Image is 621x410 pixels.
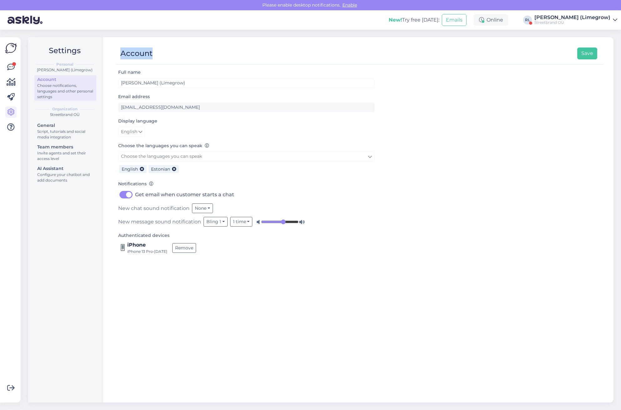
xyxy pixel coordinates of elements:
div: Choose notifications, languages and other personal settings [37,83,93,100]
div: Configure your chatbot and add documents [37,172,93,183]
label: Full name [118,69,141,76]
div: Online [474,14,508,26]
input: Enter email [118,102,375,112]
span: English [121,128,137,135]
button: Save [577,47,597,59]
label: Display language [118,118,157,124]
div: Team members [37,144,93,150]
div: iPhone [127,241,167,249]
button: None [192,203,213,213]
a: AI AssistantConfigure your chatbot and add documents [34,164,96,184]
img: Askly Logo [5,42,17,54]
div: iPhone 13 Pro • [DATE] [127,249,167,254]
div: Invite agents and set their access level [37,150,93,162]
span: English [122,166,138,172]
div: [PERSON_NAME] (Limegrow) [534,15,610,20]
b: New! [389,17,402,23]
a: AccountChoose notifications, languages and other personal settings [34,75,96,101]
div: RL [523,16,532,24]
label: Notifications [118,181,154,187]
input: Enter name [118,78,375,88]
button: Bling 1 [204,217,228,227]
span: Estonian [151,166,170,172]
div: Streetbrand OÜ [534,20,610,25]
a: GeneralScript, tutorials and social media integration [34,121,96,141]
div: New chat sound notification [118,203,375,213]
label: Choose the languages you can speak [118,142,209,149]
label: Authenticated devices [118,232,169,239]
b: Personal [56,62,73,67]
div: Script, tutorials and social media integration [37,129,93,140]
a: [PERSON_NAME] (Limegrow)Streetbrand OÜ [534,15,617,25]
button: 1 time [230,217,253,227]
label: Email address [118,93,150,100]
div: Streetbrand OÜ [33,112,96,117]
h2: Settings [33,45,96,57]
div: AI Assistant [37,165,93,172]
a: Choose the languages you can speak [118,152,375,161]
a: English [118,127,145,137]
div: Account [120,47,153,59]
div: General [37,122,93,129]
div: Account [37,76,93,83]
b: Organization [52,106,78,112]
div: New message sound notification [118,217,375,227]
label: Get email when customer starts a chat [135,190,234,200]
a: Team membersInvite agents and set their access level [34,143,96,162]
div: [PERSON_NAME] (Limegrow) [33,67,96,73]
button: Emails [442,14,467,26]
button: Remove [172,243,196,253]
span: Enable [341,2,359,8]
span: Choose the languages you can speak [121,153,202,159]
div: Try free [DATE]: [389,16,439,24]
